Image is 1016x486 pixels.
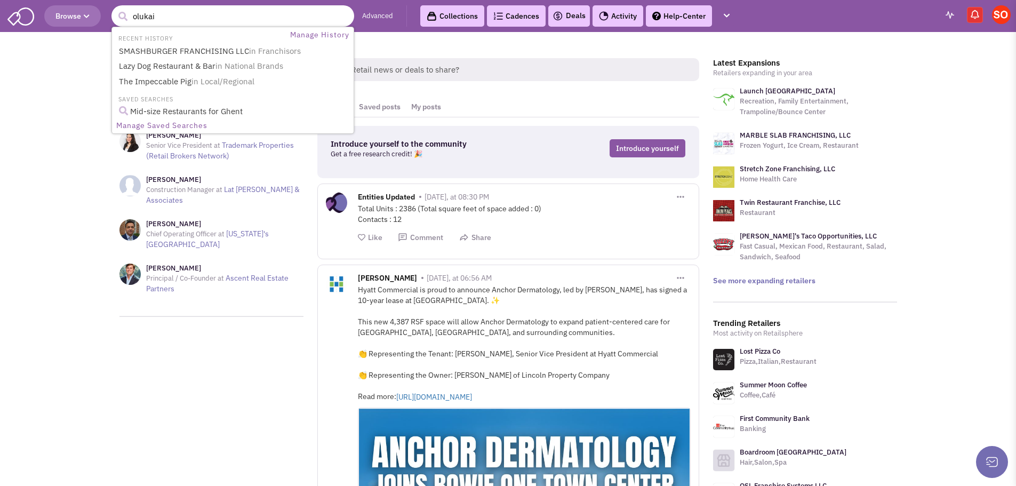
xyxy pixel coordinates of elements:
a: Ascent Real Estate Partners [146,273,289,293]
p: Coffee,Café [740,390,807,401]
a: Mid-size Restaurants for Ghent [116,105,352,119]
span: Principal / Co-Founder at [146,274,224,283]
input: Search [111,5,354,27]
span: in Franchisors [249,46,301,56]
p: Banking [740,424,810,434]
a: MARBLE SLAB FRANCHISING, LLC [740,131,851,140]
a: Boardroom [GEOGRAPHIC_DATA] [740,448,846,457]
a: Manage Saved Searches [113,119,353,132]
a: First Community Bank [740,414,810,423]
p: Get a free research credit! 🎉 [331,149,532,160]
img: logo [713,200,734,221]
a: [URL][DOMAIN_NAME] [396,392,546,402]
p: Most activity on Retailsphere [713,328,897,339]
img: icon-deals.svg [553,10,563,22]
span: [PERSON_NAME] [358,273,417,285]
img: Cadences_logo.png [493,12,503,20]
a: My posts [406,97,446,117]
p: Frozen Yogurt, Ice Cream, Restaurant [740,140,859,151]
p: Recreation, Family Entertainment, Trampoline/Bounce Center [740,96,897,117]
h3: Latest Expansions [713,58,897,68]
p: Retailers expanding in your area [713,68,897,78]
span: Chief Operating Officer at [146,229,225,238]
h3: [PERSON_NAME] [146,131,303,140]
span: in Local/Regional [191,76,254,86]
a: Deals [553,10,586,22]
span: [DATE], at 06:56 AM [427,273,492,283]
a: Launch [GEOGRAPHIC_DATA] [740,86,835,95]
img: Samantha Ogden [992,5,1011,24]
a: See more expanding retailers [713,276,815,285]
h3: Trending Retailers [713,318,897,328]
button: Browse [44,5,101,27]
a: Twin Restaurant Franchise, LLC [740,198,841,207]
a: Summer Moon Coffee [740,380,807,389]
p: Home Health Care [740,174,835,185]
span: in National Brands [215,61,283,71]
button: Share [459,233,491,243]
img: SmartAdmin [7,5,34,26]
img: logo [713,89,734,110]
span: Browse [55,11,90,21]
span: Entities Updated [358,192,415,204]
div: Total Units : 2386 (Total square feet of space added : 0) Contacts : 12 [358,203,691,225]
h3: [PERSON_NAME] [146,175,303,185]
p: Restaurant [740,208,841,218]
span: [DATE], at 08:30 PM [425,192,489,202]
img: icon-retailer-placeholder.png [713,450,734,471]
p: Fast Casual, Mexican Food, Restaurant, Salad, Sandwich, Seafood [740,241,897,262]
a: [US_STATE]'s [GEOGRAPHIC_DATA] [146,229,269,249]
a: Lat [PERSON_NAME] & Associates [146,185,300,205]
a: SMASHBURGER FRANCHISING LLCin Franchisors [116,44,352,59]
img: logo [713,234,734,255]
img: logo [713,133,734,154]
img: logo [713,166,734,188]
a: [PERSON_NAME]'s Taco Opportunities, LLC [740,232,877,241]
a: Introduce yourself [610,139,685,157]
a: Activity [593,5,643,27]
div: Hyatt Commercial is proud to announce Anchor Dermatology, led by [PERSON_NAME], has signed a 10-y... [358,284,691,402]
span: Retail news or deals to share? [342,58,699,81]
a: Help-Center [646,5,712,27]
a: Lazy Dog Restaurant & Barin National Brands [116,59,352,74]
span: Like [368,233,382,242]
img: icon-collection-lavender-black.svg [427,11,437,21]
a: Manage History [287,28,353,42]
a: The Impeccable Pigin Local/Regional [116,75,352,89]
p: Hair,Salon,Spa [740,457,846,468]
li: RECENT HISTORY [113,32,176,43]
a: Trademark Properties (Retail Brokers Network) [146,140,294,161]
h3: [PERSON_NAME] [146,264,303,273]
img: help.png [652,12,661,20]
a: Lost Pizza Co [740,347,780,356]
a: Collections [420,5,484,27]
a: Saved posts [354,97,406,117]
button: Like [358,233,382,243]
a: Stretch Zone Franchising, LLC [740,164,835,173]
span: Construction Manager at [146,185,222,194]
button: Comment [398,233,443,243]
img: Activity.png [599,11,609,21]
p: Pizza,Italian,Restaurant [740,356,817,367]
h3: [PERSON_NAME] [146,219,303,229]
img: NoImageAvailable1.jpg [119,175,141,196]
span: Senior Vice President at [146,141,220,150]
a: Cadences [487,5,546,27]
a: Advanced [362,11,393,21]
li: SAVED SEARCHES [113,93,353,104]
h3: Introduce yourself to the community [331,139,532,149]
